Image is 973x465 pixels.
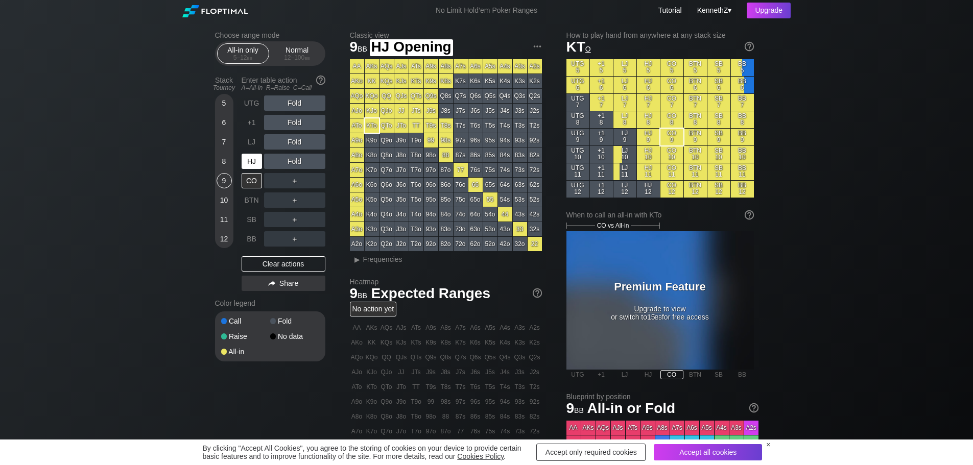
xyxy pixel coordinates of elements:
div: JTs [409,104,423,118]
div: T5o [409,192,423,207]
div: 85s [483,148,497,162]
div: AKs [365,59,379,74]
div: 92o [424,237,438,251]
div: 83o [439,222,453,236]
div: J8s [439,104,453,118]
div: BB 8 [731,111,754,128]
div: A4o [350,207,364,222]
div: CO 12 [660,181,683,198]
div: BB 6 [731,77,754,93]
div: 43s [513,207,527,222]
div: 75o [454,192,468,207]
div: BB 11 [731,163,754,180]
div: QJo [379,104,394,118]
div: UTG 12 [566,181,589,198]
div: 82o [439,237,453,251]
div: HJ 12 [637,181,660,198]
div: TT [409,118,423,133]
div: UTG 5 [566,59,589,76]
div: A5o [350,192,364,207]
div: ＋ [264,192,325,208]
div: J3s [513,104,527,118]
div: J6s [468,104,483,118]
div: Normal [274,44,321,63]
div: J9s [424,104,438,118]
div: Q3s [513,89,527,103]
div: SB 6 [707,77,730,93]
div: 98o [424,148,438,162]
div: T9s [424,118,438,133]
div: +1 11 [590,163,613,180]
div: 6 [217,115,232,130]
div: UTG 7 [566,94,589,111]
div: 12 [217,231,232,247]
div: KTs [409,74,423,88]
div: 42s [528,207,542,222]
div: Q9o [379,133,394,148]
div: 75s [483,163,497,177]
div: 76s [468,163,483,177]
div: 32s [528,222,542,236]
div: LJ [242,134,262,150]
div: T7s [454,118,468,133]
div: Fold [264,95,325,111]
div: 87s [454,148,468,162]
div: Enter table action [242,72,325,95]
div: 52s [528,192,542,207]
div: 73s [513,163,527,177]
div: T2s [528,118,542,133]
div: 93s [513,133,527,148]
div: UTG 11 [566,163,589,180]
div: BTN [242,192,262,208]
div: 95s [483,133,497,148]
div: Q6s [468,89,483,103]
div: Q6o [379,178,394,192]
div: Q8s [439,89,453,103]
div: No data [270,333,319,340]
div: A7s [454,59,468,74]
div: Q4s [498,89,512,103]
div: A8o [350,148,364,162]
div: BB 9 [731,129,754,145]
div: T5s [483,118,497,133]
div: T3s [513,118,527,133]
div: HJ 6 [637,77,660,93]
h2: Choose range mode [215,31,325,39]
div: A2s [528,59,542,74]
div: BTN 5 [684,59,707,76]
div: T7o [409,163,423,177]
div: K2o [365,237,379,251]
div: When to call an all-in with KTo [566,211,754,219]
span: bb [358,42,367,54]
div: Call [221,317,270,325]
a: Cookies Policy [457,452,504,460]
div: +1 6 [590,77,613,93]
div: 9 [217,173,232,188]
div: HJ 9 [637,129,660,145]
div: 42o [498,237,512,251]
div: J2s [528,104,542,118]
div: QJs [394,89,409,103]
div: SB 12 [707,181,730,198]
div: AA [350,59,364,74]
div: SB 8 [707,111,730,128]
div: 96s [468,133,483,148]
div: 63s [513,178,527,192]
div: K5s [483,74,497,88]
div: KJs [394,74,409,88]
div: T4o [409,207,423,222]
div: +1 9 [590,129,613,145]
div: SB 9 [707,129,730,145]
h2: How to play hand from anywhere at any stack size [566,31,754,39]
div: SB 10 [707,146,730,163]
div: CO [242,173,262,188]
span: o [585,42,591,54]
div: LJ 7 [613,94,636,111]
div: 5 – 12 [222,54,265,61]
div: 5 [217,95,232,111]
div: 93o [424,222,438,236]
div: K7o [365,163,379,177]
div: BTN 9 [684,129,707,145]
div: LJ 10 [613,146,636,163]
img: Floptimal logo [182,5,248,17]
